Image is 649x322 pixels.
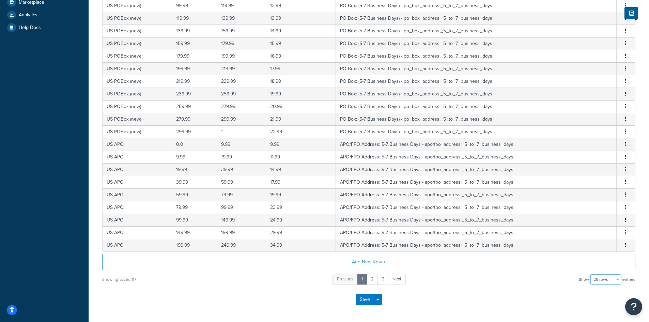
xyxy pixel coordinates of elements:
[5,9,83,21] a: Analytics
[103,239,172,251] td: US APO
[103,214,172,226] td: US APO
[217,100,266,113] td: 279.99
[266,25,336,37] td: 14.99
[579,275,589,284] span: Show
[266,62,336,75] td: 17.99
[103,151,172,163] td: US APO
[102,254,635,270] button: Add New Row +
[336,239,617,251] td: APO/FPO Address: 5-7 Business Days - apo/fpo_address:_5_to_7_business_days
[336,50,617,62] td: PO Box: (5-7 Business Days) - po_box_address:_5_to_7_business_days
[217,113,266,125] td: 299.99
[172,138,217,151] td: 0.0
[336,12,617,25] td: PO Box: (5-7 Business Days) - po_box_address:_5_to_7_business_days
[172,226,217,239] td: 149.99
[336,214,617,226] td: APO/FPO Address: 5-7 Business Days - apo/fpo_address:_5_to_7_business_days
[357,274,367,285] a: 1
[172,88,217,100] td: 239.99
[333,274,358,285] a: Previous
[217,226,266,239] td: 199.99
[103,100,172,113] td: US POBox (new)
[336,163,617,176] td: APO/FPO Address: 5-7 Business Days - apo/fpo_address:_5_to_7_business_days
[336,151,617,163] td: APO/FPO Address: 5-7 Business Days - apo/fpo_address:_5_to_7_business_days
[103,125,172,138] td: US POBox (new)
[625,298,642,315] button: Open Resource Center
[103,113,172,125] td: US POBox (new)
[266,138,336,151] td: 9.99
[217,163,266,176] td: 39.99
[217,201,266,214] td: 99.99
[19,12,37,18] span: Analytics
[217,188,266,201] td: 79.99
[172,163,217,176] td: 19.99
[266,125,336,138] td: 22.99
[266,12,336,25] td: 13.99
[217,88,266,100] td: 259.99
[336,113,617,125] td: PO Box: (5-7 Business Days) - po_box_address:_5_to_7_business_days
[172,188,217,201] td: 59.99
[266,151,336,163] td: 11.99
[103,75,172,88] td: US POBox (new)
[103,50,172,62] td: US POBox (new)
[337,276,353,282] span: Previous
[336,75,617,88] td: PO Box: (5-7 Business Days) - po_box_address:_5_to_7_business_days
[103,25,172,37] td: US POBox (new)
[172,201,217,214] td: 79.99
[172,151,217,163] td: 9.99
[217,37,266,50] td: 179.99
[367,274,378,285] a: 2
[217,50,266,62] td: 199.99
[103,226,172,239] td: US APO
[336,188,617,201] td: APO/FPO Address: 5-7 Business Days - apo/fpo_address:_5_to_7_business_days
[266,239,336,251] td: 34.99
[336,25,617,37] td: PO Box: (5-7 Business Days) - po_box_address:_5_to_7_business_days
[336,62,617,75] td: PO Box: (5-7 Business Days) - po_box_address:_5_to_7_business_days
[172,62,217,75] td: 199.99
[336,176,617,188] td: APO/FPO Address: 5-7 Business Days - apo/fpo_address:_5_to_7_business_days
[217,176,266,188] td: 59.99
[172,37,217,50] td: 159.99
[103,201,172,214] td: US APO
[336,37,617,50] td: PO Box: (5-7 Business Days) - po_box_address:_5_to_7_business_days
[217,12,266,25] td: 139.99
[217,151,266,163] td: 19.99
[217,214,266,226] td: 149.99
[266,113,336,125] td: 21.99
[103,12,172,25] td: US POBox (new)
[103,62,172,75] td: US POBox (new)
[266,163,336,176] td: 14.99
[19,25,41,31] span: Help Docs
[172,75,217,88] td: 219.99
[172,113,217,125] td: 279.99
[217,138,266,151] td: 9.99
[172,25,217,37] td: 139.99
[336,226,617,239] td: APO/FPO Address: 5-7 Business Days - apo/fpo_address:_5_to_7_business_days
[266,88,336,100] td: 19.99
[5,21,83,34] a: Help Docs
[266,50,336,62] td: 16.99
[172,125,217,138] td: 299.99
[172,214,217,226] td: 99.99
[336,138,617,151] td: APO/FPO Address: 5-7 Business Days - apo/fpo_address:_5_to_7_business_days
[266,75,336,88] td: 18.99
[392,276,401,282] span: Next
[217,75,266,88] td: 239.99
[103,163,172,176] td: US APO
[172,100,217,113] td: 259.99
[356,294,374,305] button: Save
[266,188,336,201] td: 19.99
[172,12,217,25] td: 119.99
[103,37,172,50] td: US POBox (new)
[266,201,336,214] td: 23.99
[217,239,266,251] td: 249.99
[266,100,336,113] td: 20.99
[266,214,336,226] td: 24.99
[103,176,172,188] td: US APO
[336,88,617,100] td: PO Box: (5-7 Business Days) - po_box_address:_5_to_7_business_days
[172,176,217,188] td: 39.99
[388,274,406,285] a: Next
[266,176,336,188] td: 17.99
[217,62,266,75] td: 219.99
[377,274,389,285] a: 3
